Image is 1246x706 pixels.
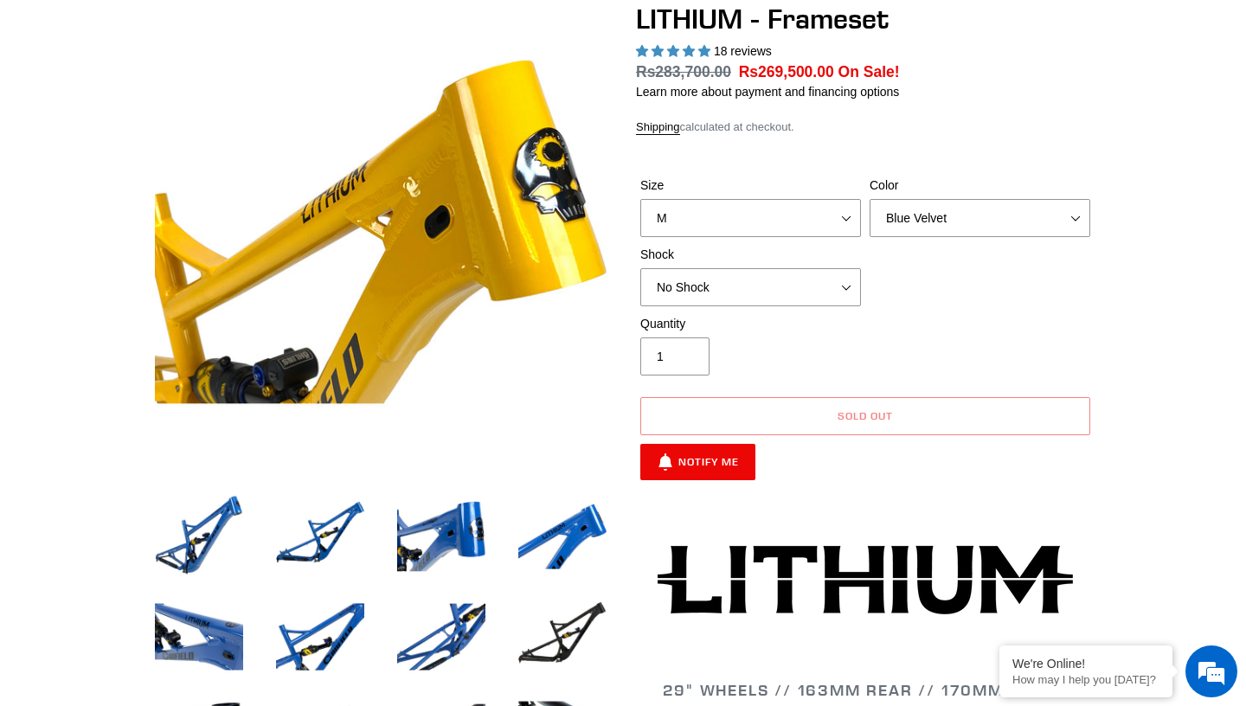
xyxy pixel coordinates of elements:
[273,489,368,584] img: Load image into Gallery viewer, LITHIUM - Frameset
[663,680,1067,700] span: 29" WHEELS // 163mm REAR // 170mm FRONT
[640,315,861,333] label: Quantity
[636,44,714,58] span: 5.00 stars
[870,176,1090,195] label: Color
[116,97,317,119] div: Chat with us now
[55,87,99,130] img: d_696896380_company_1647369064580_696896380
[151,589,247,684] img: Load image into Gallery viewer, LITHIUM - Frameset
[1012,657,1159,671] div: We're Online!
[658,545,1073,614] img: Lithium-Logo_480x480.png
[640,176,861,195] label: Size
[515,489,610,584] img: Load image into Gallery viewer, LITHIUM - Frameset
[100,218,239,393] span: We're online!
[636,63,731,80] span: Rs283,700.00
[838,409,893,422] span: Sold out
[394,489,489,584] img: Load image into Gallery viewer, LITHIUM - Frameset
[284,9,325,50] div: Minimize live chat window
[636,85,899,99] a: Learn more about payment and financing options
[515,589,610,684] img: Load image into Gallery viewer, LITHIUM - Frameset
[838,61,900,83] span: On Sale!
[640,246,861,264] label: Shock
[273,589,368,684] img: Load image into Gallery viewer, LITHIUM - Frameset
[636,120,680,135] a: Shipping
[640,444,755,480] button: Notify Me
[640,397,1090,435] button: Sold out
[151,489,247,584] img: Load image into Gallery viewer, LITHIUM - Frameset
[739,63,834,80] span: Rs269,500.00
[1012,673,1159,686] p: How may I help you today?
[19,95,45,121] div: Navigation go back
[636,3,1095,35] h1: LITHIUM - Frameset
[9,472,330,533] textarea: Type your message and hit 'Enter'
[394,589,489,684] img: Load image into Gallery viewer, LITHIUM - Frameset
[714,44,772,58] span: 18 reviews
[636,119,1095,136] div: calculated at checkout.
